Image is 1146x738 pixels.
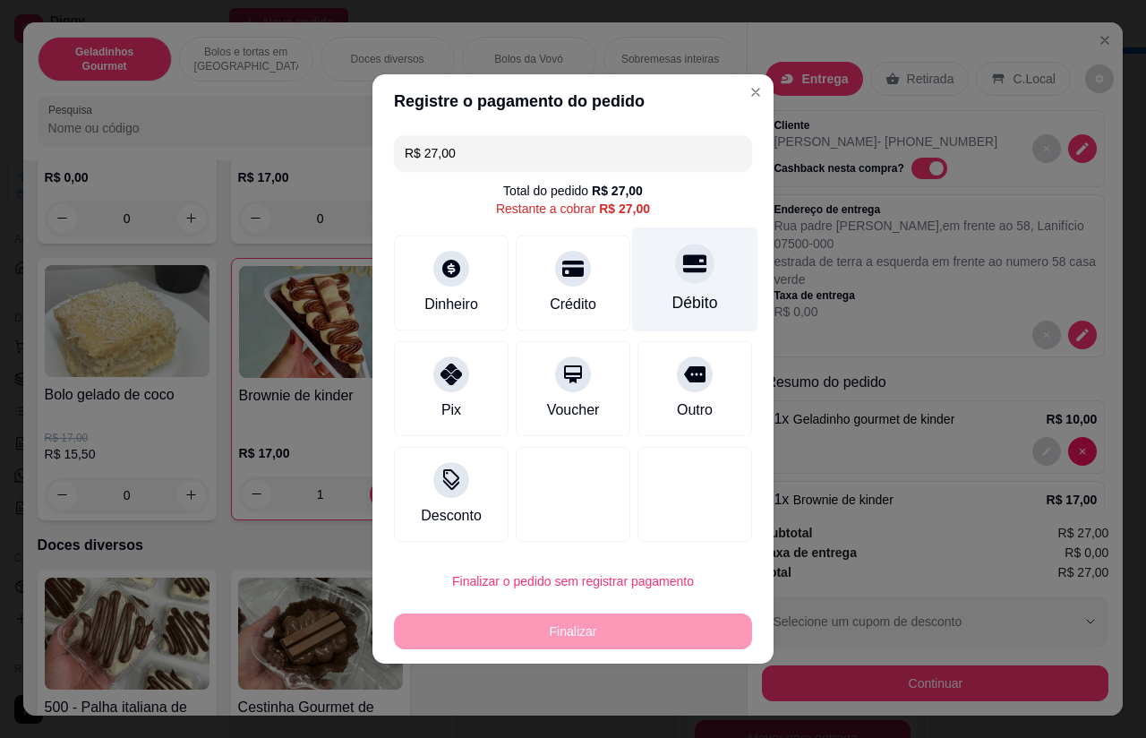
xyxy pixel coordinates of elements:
[550,294,596,315] div: Crédito
[741,78,770,107] button: Close
[503,182,643,200] div: Total do pedido
[441,399,461,421] div: Pix
[547,399,600,421] div: Voucher
[672,291,718,314] div: Débito
[677,399,713,421] div: Outro
[424,294,478,315] div: Dinheiro
[496,200,650,218] div: Restante a cobrar
[394,563,752,599] button: Finalizar o pedido sem registrar pagamento
[421,505,482,527] div: Desconto
[372,74,774,128] header: Registre o pagamento do pedido
[599,200,650,218] div: R$ 27,00
[592,182,643,200] div: R$ 27,00
[405,135,741,171] input: Ex.: hambúrguer de cordeiro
